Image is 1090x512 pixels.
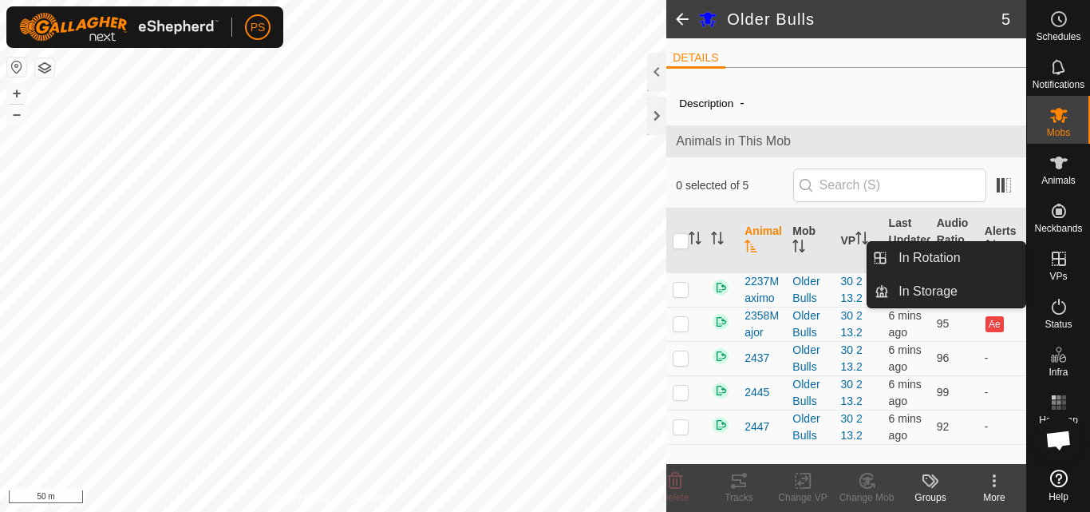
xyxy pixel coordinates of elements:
[889,343,922,373] span: 5 Oct 2025, 10:25 pm
[744,273,780,307] span: 2237Maximo
[889,276,1025,308] a: In Storage
[867,242,1025,274] li: In Rotation
[937,420,950,433] span: 92
[898,282,958,301] span: In Storage
[937,386,950,399] span: 99
[711,312,730,331] img: returning on
[898,248,960,268] span: In Rotation
[978,208,1026,273] th: Alerts
[1027,463,1090,508] a: Help
[662,492,689,503] span: Delete
[727,10,1001,29] h2: Older Bulls
[35,58,54,77] button: Map Layers
[666,50,725,69] li: DETAILS
[867,276,1025,308] li: In Storage
[840,275,862,304] a: 30 2 13.2
[889,378,922,407] span: 5 Oct 2025, 10:25 pm
[835,490,898,505] div: Change Mob
[889,412,922,442] span: 5 Oct 2025, 10:25 pm
[883,208,930,273] th: Last Updated
[711,347,730,366] img: returning on
[792,308,827,341] div: Older Bulls
[744,308,780,341] span: 2358Major
[733,89,750,116] span: -
[937,317,950,330] span: 95
[771,490,835,505] div: Change VP
[1033,80,1084,89] span: Notifications
[840,378,862,407] a: 30 2 13.2
[707,490,771,505] div: Tracks
[1041,176,1076,185] span: Animals
[1049,492,1068,502] span: Help
[1049,272,1067,281] span: VPs
[689,234,701,247] p-sorticon: Activate to sort
[19,13,219,42] img: Gallagher Logo
[792,342,827,375] div: Older Bulls
[676,132,1017,151] span: Animals in This Mob
[251,19,266,36] span: PS
[1047,128,1070,137] span: Mobs
[840,343,862,373] a: 30 2 13.2
[349,491,396,506] a: Contact Us
[855,234,868,247] p-sorticon: Activate to sort
[793,169,986,202] input: Search (S)
[738,208,786,273] th: Animal
[792,242,805,255] p-sorticon: Activate to sort
[978,375,1026,410] td: -
[1049,367,1068,377] span: Infra
[744,384,769,401] span: 2445
[711,278,730,297] img: returning on
[711,381,730,400] img: returning on
[898,490,962,505] div: Groups
[937,351,950,364] span: 96
[676,177,792,194] span: 0 selected of 5
[7,58,26,77] button: Reset Map
[1039,415,1078,425] span: Heatmap
[1035,416,1083,464] div: Open chat
[889,309,922,339] span: 5 Oct 2025, 10:25 pm
[930,208,978,273] th: Audio Ratio (%)
[985,316,1003,332] button: Ae
[1045,320,1072,329] span: Status
[1034,224,1082,233] span: Neckbands
[7,105,26,124] button: –
[744,350,769,367] span: 2437
[271,491,330,506] a: Privacy Policy
[840,412,862,442] a: 30 2 13.2
[711,415,730,435] img: returning on
[962,490,1026,505] div: More
[744,419,769,435] span: 2447
[679,97,733,109] label: Description
[792,411,827,444] div: Older Bulls
[834,208,882,273] th: VP
[1036,32,1080,42] span: Schedules
[792,376,827,410] div: Older Bulls
[792,273,827,307] div: Older Bulls
[978,341,1026,375] td: -
[840,309,862,339] a: 30 2 13.2
[711,234,724,247] p-sorticon: Activate to sort
[744,242,757,255] p-sorticon: Activate to sort
[786,208,834,273] th: Mob
[7,84,26,103] button: +
[1001,7,1010,31] span: 5
[889,242,1025,274] a: In Rotation
[978,410,1026,444] td: -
